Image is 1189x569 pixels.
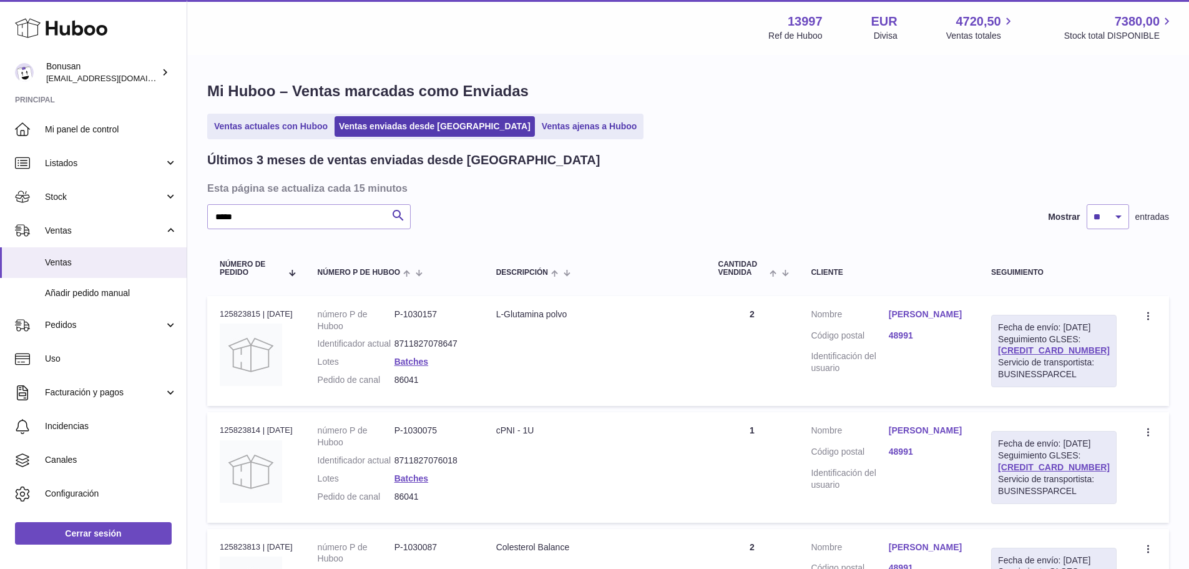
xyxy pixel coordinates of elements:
div: 125823815 | [DATE] [220,309,293,320]
dd: 86041 [394,374,471,386]
dt: Código postal [811,330,888,345]
td: 2 [706,296,799,406]
span: número P de Huboo [318,269,400,277]
span: Descripción [496,269,548,277]
div: Divisa [874,30,898,42]
span: Canales [45,454,177,466]
span: Pedidos [45,319,164,331]
span: Ventas totales [946,30,1015,42]
dt: número P de Huboo [318,425,394,448]
dt: Identificador actual [318,455,394,467]
span: Número de pedido [220,260,281,277]
div: Servicio de transportista: BUSINESSPARCEL [998,357,1110,380]
div: Servicio de transportista: BUSINESSPARCEL [998,473,1110,497]
div: Ref de Huboo [768,30,822,42]
a: 48991 [889,330,966,342]
a: [CREDIT_CARD_NUMBER] [998,345,1110,355]
div: L-Glutamina polvo [496,309,693,320]
dt: Identificador actual [318,338,394,350]
img: info@bonusan.es [15,63,34,82]
a: Ventas ajenas a Huboo [537,116,642,137]
a: [PERSON_NAME] [889,542,966,553]
td: 1 [706,412,799,522]
a: Batches [394,357,428,367]
h1: Mi Huboo – Ventas marcadas como Enviadas [207,81,1169,101]
div: 125823813 | [DATE] [220,542,293,553]
div: Cliente [811,269,966,277]
dt: Identificación del usuario [811,350,888,374]
div: Fecha de envío: [DATE] [998,438,1110,450]
a: 48991 [889,446,966,458]
span: Facturación y pagos [45,387,164,398]
dt: Código postal [811,446,888,461]
dt: número P de Huboo [318,542,394,565]
dd: P-1030075 [394,425,471,448]
dd: 8711827078647 [394,338,471,350]
span: Ventas [45,225,164,237]
div: Fecha de envío: [DATE] [998,555,1110,567]
span: Stock total DISPONIBLE [1064,30,1174,42]
div: Seguimiento GLSES: [991,431,1117,503]
h2: Últimos 3 meses de ventas enviadas desde [GEOGRAPHIC_DATA] [207,152,600,169]
dt: Lotes [318,356,394,368]
span: Stock [45,191,164,203]
img: no-photo.jpg [220,440,282,503]
span: 4720,50 [956,13,1001,30]
span: Mi panel de control [45,124,177,136]
span: entradas [1135,211,1169,223]
h3: Esta página se actualiza cada 15 minutos [207,181,1166,195]
span: Uso [45,353,177,365]
div: Seguimiento [991,269,1117,277]
a: [CREDIT_CARD_NUMBER] [998,462,1110,472]
a: Cerrar sesión [15,522,172,545]
label: Mostrar [1048,211,1080,223]
div: 125823814 | [DATE] [220,425,293,436]
dt: Lotes [318,473,394,485]
dt: número P de Huboo [318,309,394,332]
dd: P-1030087 [394,542,471,565]
dd: 8711827076018 [394,455,471,467]
strong: 13997 [788,13,823,30]
a: 4720,50 Ventas totales [946,13,1015,42]
dt: Identificación del usuario [811,467,888,491]
a: Ventas enviadas desde [GEOGRAPHIC_DATA] [335,116,535,137]
span: Configuración [45,488,177,500]
a: [PERSON_NAME] [889,425,966,437]
a: Ventas actuales con Huboo [210,116,332,137]
a: Batches [394,473,428,483]
dt: Pedido de canal [318,374,394,386]
dt: Pedido de canal [318,491,394,503]
strong: EUR [871,13,898,30]
a: [PERSON_NAME] [889,309,966,320]
dt: Nombre [811,425,888,440]
img: no-photo.jpg [220,324,282,386]
dt: Nombre [811,542,888,557]
dd: 86041 [394,491,471,503]
span: 7380,00 [1115,13,1160,30]
a: 7380,00 Stock total DISPONIBLE [1064,13,1174,42]
span: Ventas [45,257,177,269]
div: Colesterol Balance [496,542,693,553]
span: Añadir pedido manual [45,287,177,299]
span: [EMAIL_ADDRESS][DOMAIN_NAME] [46,73,183,83]
span: Incidencias [45,420,177,432]
span: Cantidad vendida [718,260,767,277]
div: Seguimiento GLSES: [991,315,1117,387]
div: cPNI - 1U [496,425,693,437]
div: Bonusan [46,61,159,84]
dd: P-1030157 [394,309,471,332]
span: Listados [45,157,164,169]
dt: Nombre [811,309,888,324]
div: Fecha de envío: [DATE] [998,322,1110,334]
